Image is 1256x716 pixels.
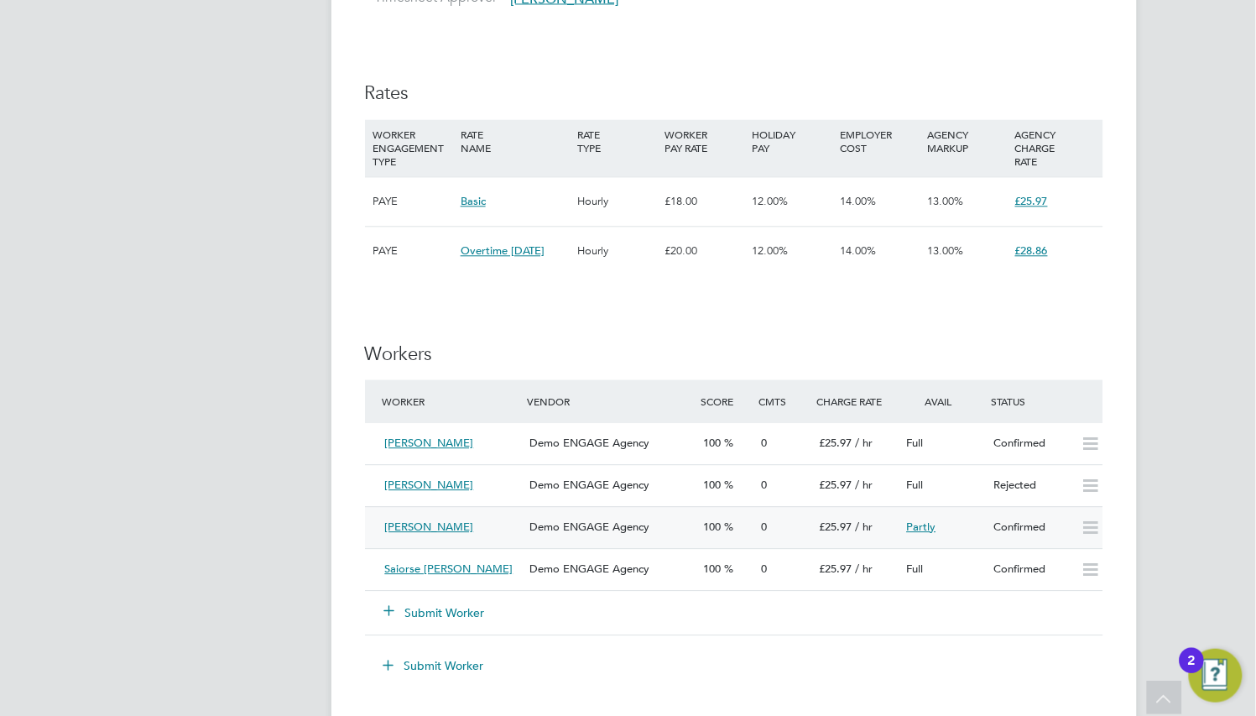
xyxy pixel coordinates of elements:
[529,478,649,492] span: Demo ENGAGE Agency
[378,386,524,416] div: Worker
[369,119,456,176] div: WORKER ENGAGEMENT TYPE
[1011,119,1098,176] div: AGENCY CHARGE RATE
[385,520,474,534] span: [PERSON_NAME]
[573,119,660,163] div: RATE TYPE
[856,520,873,534] span: / hr
[755,386,813,416] div: Cmts
[836,119,923,163] div: EMPLOYER COST
[840,243,876,258] span: 14.00%
[369,177,456,226] div: PAYE
[987,556,1074,583] div: Confirmed
[753,194,789,208] span: 12.00%
[704,562,722,576] span: 100
[907,562,924,576] span: Full
[529,520,649,534] span: Demo ENGAGE Agency
[523,386,696,416] div: Vendor
[900,386,988,416] div: Avail
[372,652,498,679] button: Submit Worker
[660,119,748,163] div: WORKER PAY RATE
[840,194,876,208] span: 14.00%
[365,342,1103,367] h3: Workers
[704,520,722,534] span: 100
[762,562,768,576] span: 0
[748,119,836,163] div: HOLIDAY PAY
[697,386,755,416] div: Score
[820,520,852,534] span: £25.97
[856,478,873,492] span: / hr
[385,562,513,576] span: Saiorse [PERSON_NAME]
[820,562,852,576] span: £25.97
[573,227,660,275] div: Hourly
[385,604,486,621] button: Submit Worker
[987,472,1074,499] div: Rejected
[385,436,474,450] span: [PERSON_NAME]
[987,430,1074,457] div: Confirmed
[1189,649,1243,703] button: Open Resource Center, 2 new notifications
[573,177,660,226] div: Hourly
[924,119,1011,163] div: AGENCY MARKUP
[987,386,1102,416] div: Status
[529,436,649,450] span: Demo ENGAGE Agency
[365,81,1103,106] h3: Rates
[529,562,649,576] span: Demo ENGAGE Agency
[813,386,900,416] div: Charge Rate
[820,436,852,450] span: £25.97
[369,227,456,275] div: PAYE
[928,194,964,208] span: 13.00%
[856,562,873,576] span: / hr
[660,177,748,226] div: £18.00
[704,478,722,492] span: 100
[987,514,1074,541] div: Confirmed
[907,478,924,492] span: Full
[753,243,789,258] span: 12.00%
[461,194,486,208] span: Basic
[856,436,873,450] span: / hr
[456,119,573,163] div: RATE NAME
[907,436,924,450] span: Full
[1015,243,1048,258] span: £28.86
[762,520,768,534] span: 0
[820,478,852,492] span: £25.97
[461,243,545,258] span: Overtime [DATE]
[704,436,722,450] span: 100
[385,478,474,492] span: [PERSON_NAME]
[762,478,768,492] span: 0
[928,243,964,258] span: 13.00%
[660,227,748,275] div: £20.00
[762,436,768,450] span: 0
[1188,661,1196,682] div: 2
[1015,194,1048,208] span: £25.97
[907,520,936,534] span: Partly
